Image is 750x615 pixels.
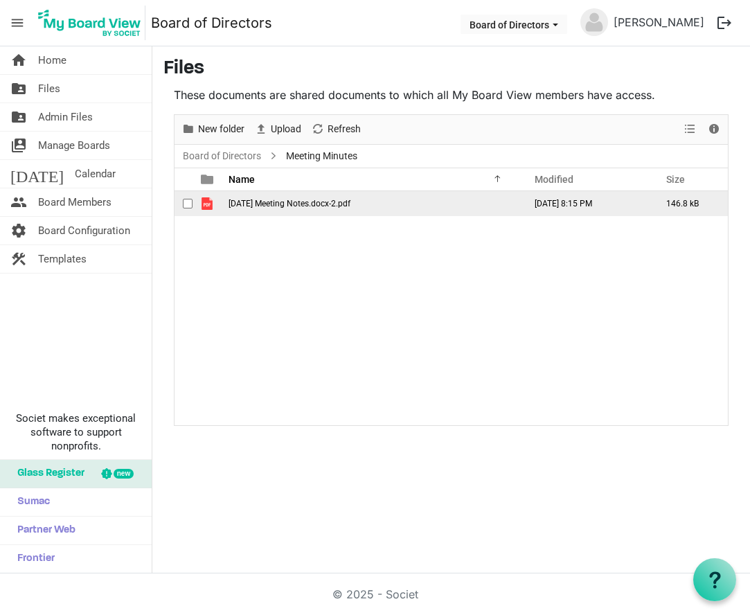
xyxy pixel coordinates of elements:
[10,46,27,74] span: home
[10,460,84,488] span: Glass Register
[309,121,364,138] button: Refresh
[175,191,193,216] td: checkbox
[580,8,608,36] img: no-profile-picture.svg
[252,121,304,138] button: Upload
[75,160,116,188] span: Calendar
[705,121,724,138] button: Details
[306,115,366,144] div: Refresh
[179,121,247,138] button: New folder
[520,191,652,216] td: September 03, 2025 8:15 PM column header Modified
[174,87,729,103] p: These documents are shared documents to which all My Board View members have access.
[710,8,739,37] button: logout
[114,469,134,479] div: new
[4,10,30,36] span: menu
[681,121,698,138] button: View dropdownbutton
[10,188,27,216] span: people
[249,115,306,144] div: Upload
[151,9,272,37] a: Board of Directors
[10,488,50,516] span: Sumac
[326,121,362,138] span: Refresh
[180,148,264,165] a: Board of Directors
[283,148,360,165] span: Meeting Minutes
[269,121,303,138] span: Upload
[229,199,350,208] span: [DATE] Meeting Notes.docx-2.pdf
[38,103,93,131] span: Admin Files
[652,191,728,216] td: 146.8 kB is template cell column header Size
[163,57,739,81] h3: Files
[10,517,75,544] span: Partner Web
[197,121,246,138] span: New folder
[193,191,224,216] td: is template cell column header type
[461,15,567,34] button: Board of Directors dropdownbutton
[10,245,27,273] span: construction
[38,188,111,216] span: Board Members
[10,545,55,573] span: Frontier
[535,174,573,185] span: Modified
[608,8,710,36] a: [PERSON_NAME]
[332,587,418,601] a: © 2025 - Societ
[10,103,27,131] span: folder_shared
[34,6,145,40] img: My Board View Logo
[38,75,60,102] span: Files
[10,217,27,244] span: settings
[10,75,27,102] span: folder_shared
[6,411,145,453] span: Societ makes exceptional software to support nonprofits.
[666,174,685,185] span: Size
[10,132,27,159] span: switch_account
[679,115,702,144] div: View
[38,217,130,244] span: Board Configuration
[224,191,520,216] td: September 3, 2025 Meeting Notes.docx-2.pdf is template cell column header Name
[702,115,726,144] div: Details
[38,245,87,273] span: Templates
[229,174,255,185] span: Name
[38,46,66,74] span: Home
[38,132,110,159] span: Manage Boards
[10,160,64,188] span: [DATE]
[34,6,151,40] a: My Board View Logo
[177,115,249,144] div: New folder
